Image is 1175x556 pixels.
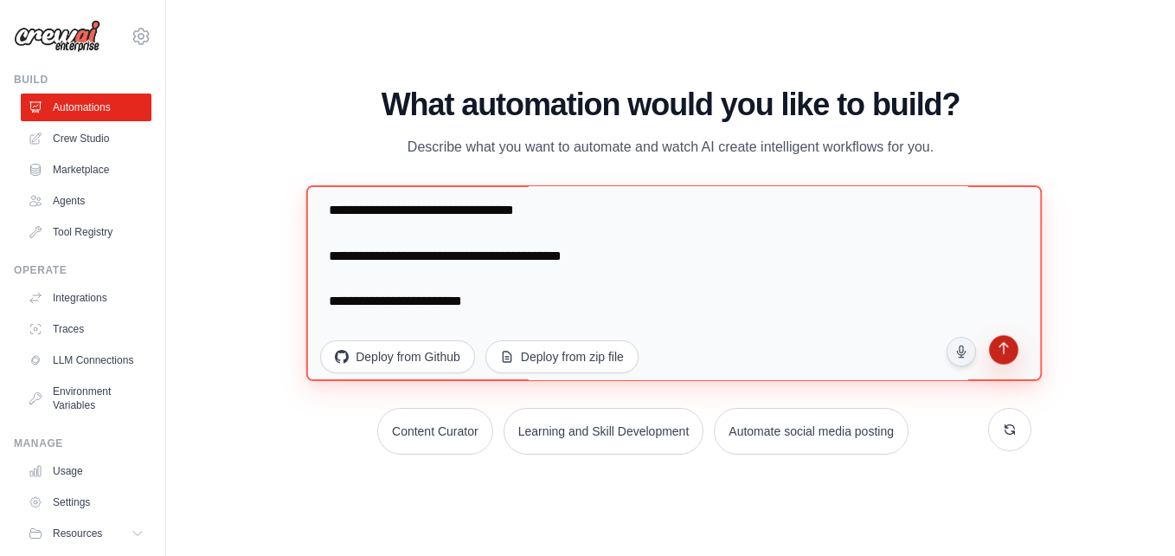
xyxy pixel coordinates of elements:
[14,73,151,87] div: Build
[14,436,151,450] div: Manage
[21,94,151,121] a: Automations
[53,527,102,540] span: Resources
[320,340,475,373] button: Deploy from Github
[485,340,639,373] button: Deploy from zip file
[21,187,151,215] a: Agents
[21,284,151,312] a: Integrations
[21,346,151,374] a: LLM Connections
[504,408,704,455] button: Learning and Skill Development
[21,488,151,516] a: Settings
[21,520,151,547] button: Resources
[310,87,1031,122] h1: What automation would you like to build?
[377,408,493,455] button: Content Curator
[380,136,961,158] p: Describe what you want to automate and watch AI create intelligent workflows for you.
[14,263,151,277] div: Operate
[21,218,151,246] a: Tool Registry
[714,408,909,455] button: Automate social media posting
[21,125,151,152] a: Crew Studio
[21,378,151,419] a: Environment Variables
[21,315,151,343] a: Traces
[14,20,100,53] img: Logo
[21,156,151,184] a: Marketplace
[21,457,151,485] a: Usage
